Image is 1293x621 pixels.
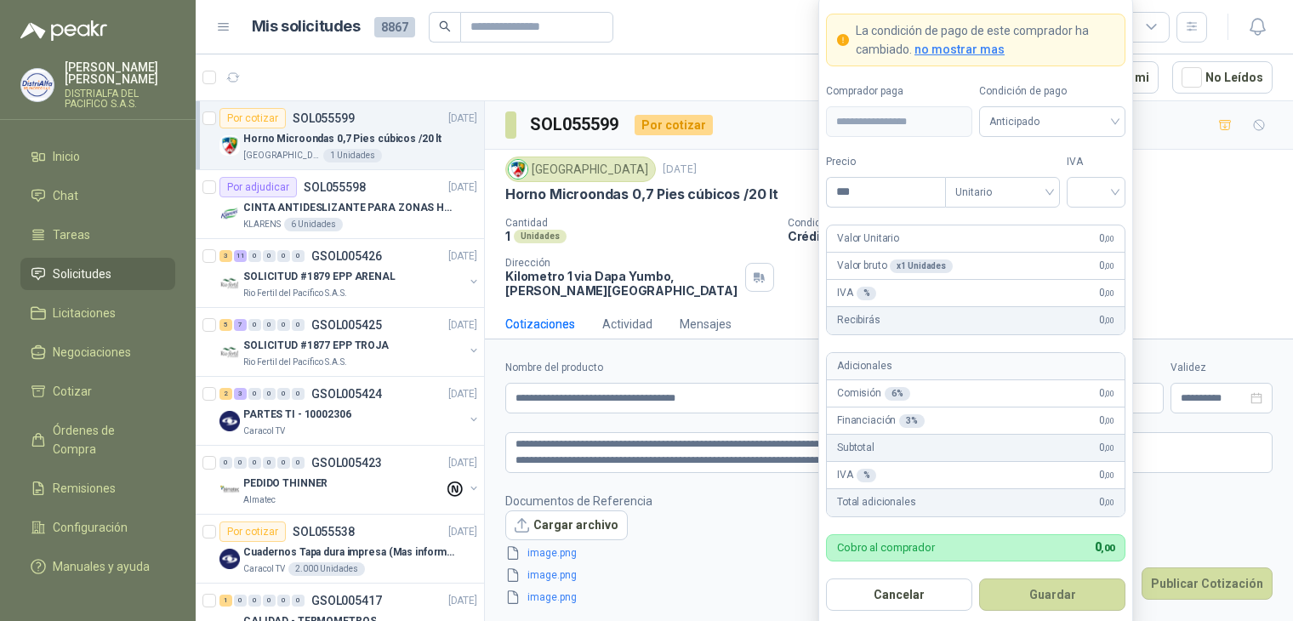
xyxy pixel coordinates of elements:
p: [DATE] [448,248,477,265]
p: Caracol TV [243,424,285,438]
div: 0 [263,595,276,607]
a: 0 0 0 0 0 0 GSOL005423[DATE] Company LogoPEDIDO THINNERAlmatec [219,453,481,507]
p: PARTES TI - 10002306 [243,407,351,423]
span: Remisiones [53,479,116,498]
div: x 1 Unidades [890,259,953,273]
p: Total adicionales [837,494,916,510]
a: Por adjudicarSOL055598[DATE] Company LogoCINTA ANTIDESLIZANTE PARA ZONAS HUMEDASKLARENS6 Unidades [196,170,484,239]
div: Por cotizar [219,108,286,128]
p: Cobro al comprador [837,542,935,553]
p: [DATE] [448,455,477,471]
div: 0 [292,388,305,400]
div: 0 [263,457,276,469]
p: GSOL005417 [311,595,382,607]
p: Documentos de Referencia [505,492,652,510]
button: Cargar archivo [505,510,628,541]
img: Company Logo [219,135,240,156]
img: Company Logo [219,342,240,362]
p: Kilometro 1 via Dapa Yumbo , [PERSON_NAME][GEOGRAPHIC_DATA] [505,269,738,298]
div: 0 [219,457,232,469]
p: [DATE] [448,386,477,402]
div: 0 [277,388,290,400]
span: ,00 [1104,234,1114,243]
div: 3 [219,250,232,262]
span: Configuración [53,518,128,537]
label: Comprador paga [826,83,972,100]
a: Chat [20,179,175,212]
div: 0 [263,388,276,400]
p: [PERSON_NAME] [PERSON_NAME] [65,61,175,85]
span: ,00 [1104,316,1114,325]
span: 0 [1099,494,1114,510]
p: [DATE] [663,162,697,178]
div: 6 % [885,387,910,401]
label: Precio [826,154,945,170]
span: 0 [1099,231,1114,247]
span: Órdenes de Compra [53,421,159,459]
span: Anticipado [989,109,1115,134]
p: GSOL005425 [311,319,382,331]
div: 2.000 Unidades [288,562,365,576]
span: Chat [53,186,78,205]
div: 0 [263,250,276,262]
span: search [439,20,451,32]
a: Negociaciones [20,336,175,368]
a: Inicio [20,140,175,173]
div: Por adjudicar [219,177,297,197]
a: 3 11 0 0 0 0 GSOL005426[DATE] Company LogoSOLICITUD #1879 EPP ARENALRio Fertil del Pacífico S.A.S. [219,246,481,300]
img: Company Logo [219,480,240,500]
p: DISTRIALFA DEL PACIFICO S.A.S. [65,88,175,109]
div: 0 [292,250,305,262]
a: image.png [521,590,633,606]
div: 0 [248,595,261,607]
label: Condición de pago [979,83,1125,100]
img: Company Logo [219,549,240,569]
p: Caracol TV [243,562,285,576]
img: Company Logo [219,273,240,293]
div: 0 [277,595,290,607]
span: 0 [1099,413,1114,429]
p: Dirección [505,257,738,269]
p: Rio Fertil del Pacífico S.A.S. [243,356,347,369]
a: Cotizar [20,375,175,407]
span: 8867 [374,17,415,37]
p: IVA [837,285,876,301]
img: Company Logo [219,411,240,431]
span: Unitario [955,179,1050,205]
a: Configuración [20,511,175,544]
div: 0 [248,457,261,469]
span: Negociaciones [53,343,131,362]
a: Por cotizarSOL055538[DATE] Company LogoCuadernos Tapa dura impresa (Mas informacion en el adjunto... [196,515,484,584]
p: SOLICITUD #1877 EPP TROJA [243,338,389,354]
a: Por cotizarSOL055599[DATE] Company LogoHorno Microondas 0,7 Pies cúbicos /20 lt[GEOGRAPHIC_DATA]1... [196,101,484,170]
div: 11 [234,250,247,262]
div: 0 [248,388,261,400]
button: No Leídos [1172,61,1273,94]
button: Cancelar [826,578,972,611]
p: Cantidad [505,217,774,229]
span: ,00 [1101,543,1114,554]
div: 3 % [899,414,925,428]
p: GSOL005424 [311,388,382,400]
img: Company Logo [509,160,527,179]
p: SOL055599 [293,112,355,124]
p: [DATE] [448,593,477,609]
label: Validez [1171,360,1273,376]
p: [DATE] [448,179,477,196]
span: Licitaciones [53,304,116,322]
p: Almatec [243,493,276,507]
span: 0 [1099,440,1114,456]
p: Financiación [837,413,925,429]
p: Condición de pago [788,217,1286,229]
label: IVA [1067,154,1125,170]
div: 7 [234,319,247,331]
a: image.png [521,545,633,561]
p: La condición de pago de este comprador ha cambiado. [856,21,1114,59]
span: 0 [1099,258,1114,274]
div: 0 [234,595,247,607]
div: 2 [219,388,232,400]
div: 0 [234,457,247,469]
p: IVA [837,467,876,483]
span: ,00 [1104,498,1114,507]
div: Unidades [514,230,567,243]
